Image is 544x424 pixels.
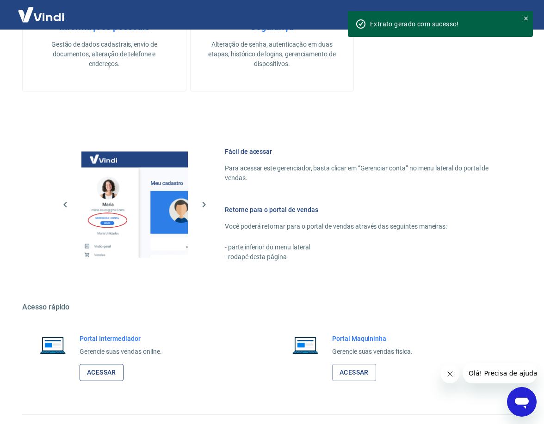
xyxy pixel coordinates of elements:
h6: Portal Maquininha [332,334,413,343]
img: Imagem de um notebook aberto [33,334,72,356]
p: Gerencie suas vendas física. [332,347,413,357]
p: - parte inferior do menu lateral [225,242,500,252]
iframe: Fechar mensagem [441,365,459,383]
iframe: Mensagem da empresa [463,363,537,383]
iframe: Botão para abrir a janela de mensagens [507,387,537,417]
img: Imagem da dashboard mostrando o botão de gerenciar conta na sidebar no lado esquerdo [81,151,188,258]
p: Gerencie suas vendas online. [80,347,162,357]
h5: Acesso rápido [22,303,522,312]
p: Gestão de dados cadastrais, envio de documentos, alteração de telefone e endereços. [37,40,171,69]
div: Extrato gerado com sucesso! [370,19,512,29]
a: Acessar [80,364,124,381]
p: Para acessar este gerenciador, basta clicar em “Gerenciar conta” no menu lateral do portal de ven... [225,164,500,183]
p: Você poderá retornar para o portal de vendas através das seguintes maneiras: [225,222,500,231]
p: Alteração de senha, autenticação em duas etapas, histórico de logins, gerenciamento de dispositivos. [205,40,339,69]
p: - rodapé desta página [225,252,500,262]
h6: Retorne para o portal de vendas [225,205,500,214]
span: Olá! Precisa de ajuda? [6,6,78,14]
h6: Fácil de acessar [225,147,500,156]
img: Imagem de um notebook aberto [286,334,325,356]
a: Acessar [332,364,376,381]
img: Vindi [11,0,71,29]
h6: Portal Intermediador [80,334,162,343]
